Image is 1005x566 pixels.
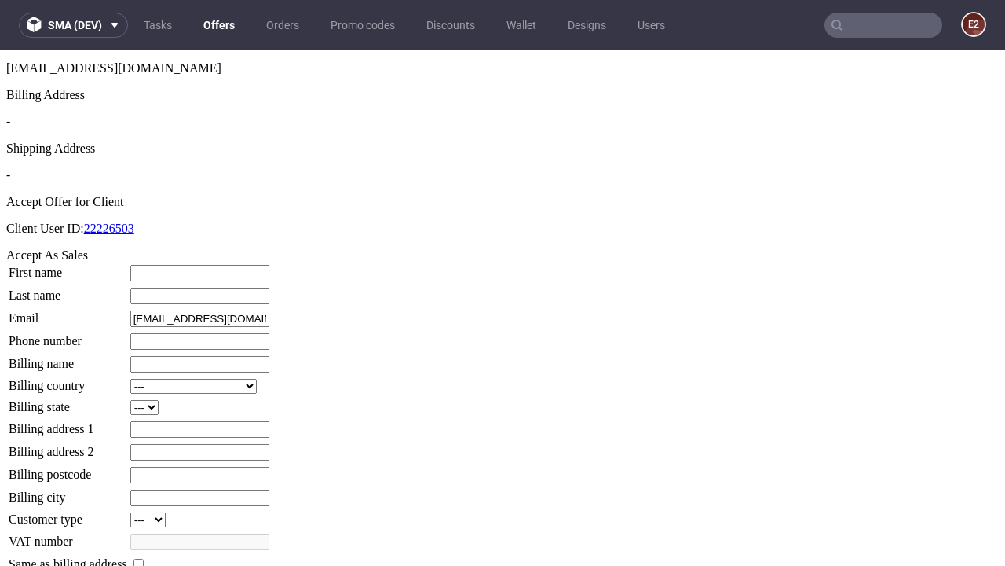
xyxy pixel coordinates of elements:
[6,171,999,186] p: Client User ID:
[134,13,181,38] a: Tasks
[84,171,134,185] a: 22226503
[628,13,674,38] a: Users
[8,237,128,255] td: Last name
[8,370,128,388] td: Billing address 1
[8,416,128,434] td: Billing postcode
[6,38,999,52] div: Billing Address
[8,439,128,457] td: Billing city
[257,13,309,38] a: Orders
[8,305,128,323] td: Billing name
[8,483,128,501] td: VAT number
[497,13,546,38] a: Wallet
[6,118,10,131] span: -
[8,282,128,300] td: Phone number
[6,64,10,78] span: -
[8,214,128,232] td: First name
[8,349,128,366] td: Billing state
[963,13,985,35] figcaption: e2
[8,505,128,523] td: Same as billing address
[321,13,404,38] a: Promo codes
[8,328,128,344] td: Billing country
[558,13,616,38] a: Designs
[6,145,999,159] div: Accept Offer for Client
[8,259,128,277] td: Email
[48,20,102,31] span: sma (dev)
[194,13,244,38] a: Offers
[8,461,128,478] td: Customer type
[8,393,128,411] td: Billing address 2
[6,11,221,24] span: [EMAIL_ADDRESS][DOMAIN_NAME]
[6,198,999,212] div: Accept As Sales
[6,91,999,105] div: Shipping Address
[417,13,484,38] a: Discounts
[19,13,128,38] button: sma (dev)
